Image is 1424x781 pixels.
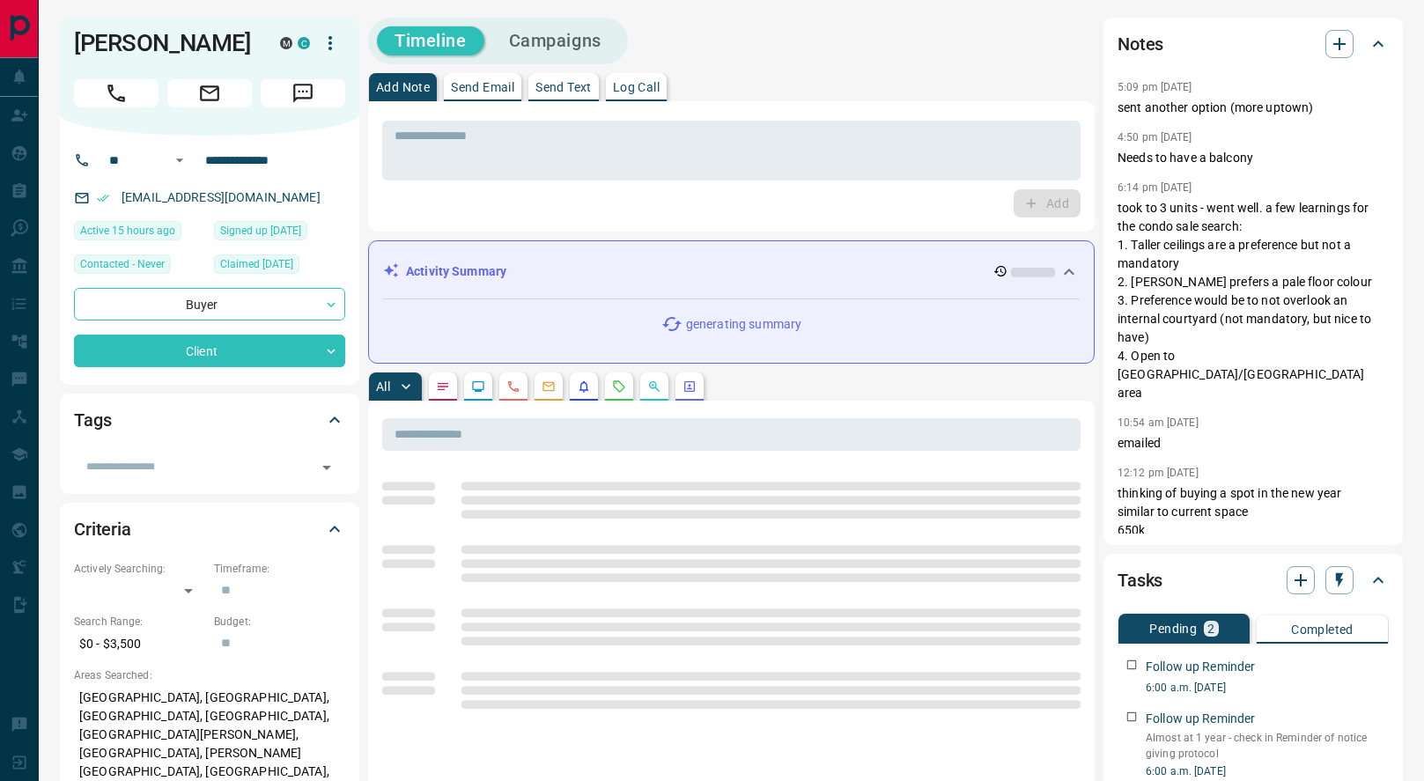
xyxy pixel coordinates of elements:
[214,561,345,577] p: Timeframe:
[647,379,661,394] svg: Opportunities
[1146,710,1255,728] p: Follow up Reminder
[1291,623,1354,636] p: Completed
[1118,99,1389,117] p: sent another option (more uptown)
[74,561,205,577] p: Actively Searching:
[1118,23,1389,65] div: Notes
[682,379,697,394] svg: Agent Actions
[1118,181,1192,194] p: 6:14 pm [DATE]
[491,26,619,55] button: Campaigns
[535,81,592,93] p: Send Text
[377,26,484,55] button: Timeline
[542,379,556,394] svg: Emails
[506,379,520,394] svg: Calls
[451,81,514,93] p: Send Email
[1118,131,1192,144] p: 4:50 pm [DATE]
[1118,149,1389,167] p: Needs to have a balcony
[1118,467,1199,479] p: 12:12 pm [DATE]
[314,455,339,480] button: Open
[1146,658,1255,676] p: Follow up Reminder
[74,667,345,683] p: Areas Searched:
[1118,30,1163,58] h2: Notes
[1118,484,1389,669] p: thinking of buying a spot in the new year similar to current space 650k parking spot 1+ or 2 bed ...
[1146,730,1389,762] p: Almost at 1 year - check in Reminder of notice giving protocol
[1118,81,1192,93] p: 5:09 pm [DATE]
[261,79,345,107] span: Message
[406,262,506,281] p: Activity Summary
[169,150,190,171] button: Open
[74,221,205,246] div: Sun Sep 14 2025
[214,614,345,630] p: Budget:
[167,79,252,107] span: Email
[1207,623,1214,635] p: 2
[214,221,345,246] div: Wed Jan 15 2025
[686,315,801,334] p: generating summary
[74,29,254,57] h1: [PERSON_NAME]
[80,255,165,273] span: Contacted - Never
[74,515,131,543] h2: Criteria
[1118,566,1162,594] h2: Tasks
[80,222,175,239] span: Active 15 hours ago
[1118,199,1389,402] p: took to 3 units - went well. a few learnings for the condo sale search: 1. Taller ceilings are a ...
[74,79,159,107] span: Call
[74,335,345,367] div: Client
[74,614,205,630] p: Search Range:
[612,379,626,394] svg: Requests
[74,399,345,441] div: Tags
[1146,763,1389,779] p: 6:00 a.m. [DATE]
[220,255,293,273] span: Claimed [DATE]
[298,37,310,49] div: condos.ca
[1149,623,1197,635] p: Pending
[74,406,111,434] h2: Tags
[471,379,485,394] svg: Lead Browsing Activity
[280,37,292,49] div: mrloft.ca
[1146,680,1389,696] p: 6:00 a.m. [DATE]
[220,222,301,239] span: Signed up [DATE]
[1118,434,1389,453] p: emailed
[74,630,205,659] p: $0 - $3,500
[74,288,345,321] div: Buyer
[436,379,450,394] svg: Notes
[577,379,591,394] svg: Listing Alerts
[97,192,109,204] svg: Email Verified
[383,255,1080,288] div: Activity Summary
[74,508,345,550] div: Criteria
[214,254,345,279] div: Fri Jan 17 2025
[613,81,660,93] p: Log Call
[376,380,390,393] p: All
[122,190,321,204] a: [EMAIL_ADDRESS][DOMAIN_NAME]
[1118,416,1199,429] p: 10:54 am [DATE]
[376,81,430,93] p: Add Note
[1118,559,1389,601] div: Tasks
